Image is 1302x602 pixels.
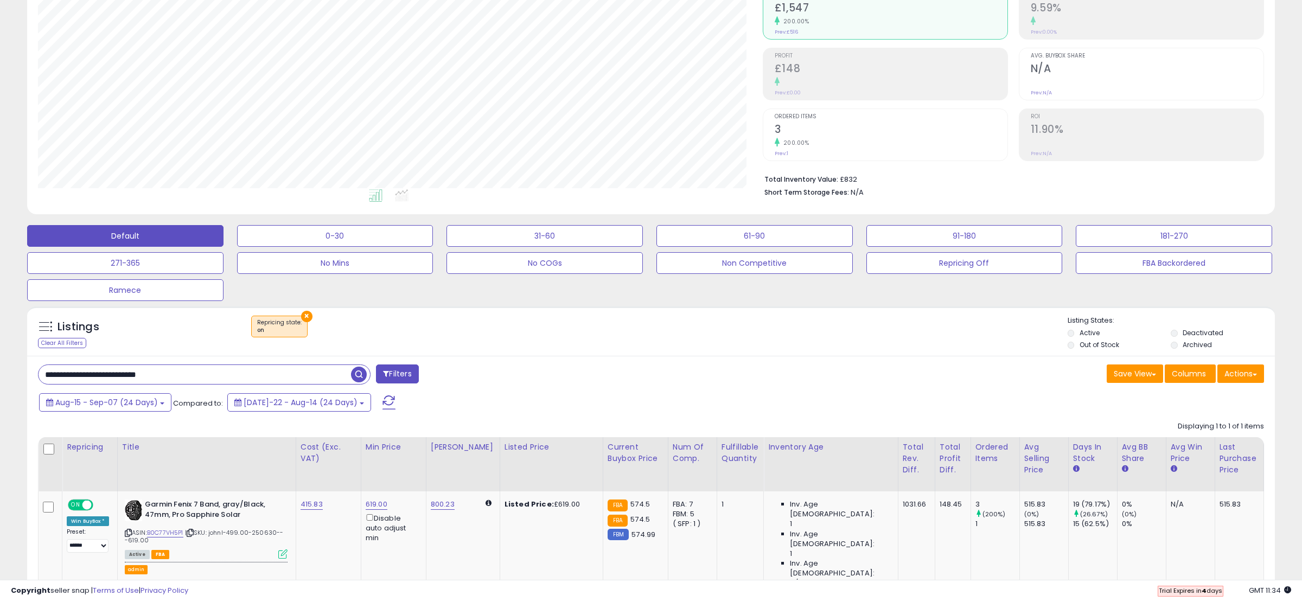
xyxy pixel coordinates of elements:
[67,516,109,526] div: Win BuyBox *
[431,441,495,453] div: [PERSON_NAME]
[1024,499,1068,509] div: 515.83
[1122,519,1166,529] div: 0%
[1080,510,1108,518] small: (26.67%)
[505,499,554,509] b: Listed Price:
[1068,316,1275,326] p: Listing States:
[775,89,801,96] small: Prev: £0.00
[125,499,288,558] div: ASIN:
[1076,252,1272,274] button: FBA Backordered
[630,514,650,524] span: 574.5
[366,499,387,510] a: 619.00
[301,499,323,510] a: 415.83
[125,499,142,521] img: 41Ua3AMWjtL._SL40_.jpg
[1073,464,1080,474] small: Days In Stock.
[940,499,962,509] div: 148.45
[145,499,277,522] b: Garmin Fenix 7 Band, gray/Black, 47mm, Pro Sapphire Solar
[1165,364,1216,383] button: Columns
[125,565,148,574] button: admin
[1249,585,1291,595] span: 2025-09-8 11:34 GMT
[11,585,50,595] strong: Copyright
[790,519,792,529] span: 1
[1122,499,1166,509] div: 0%
[237,225,433,247] button: 0-30
[790,559,889,578] span: Inv. Age [DEMOGRAPHIC_DATA]:
[975,519,1019,529] div: 1
[1122,441,1161,464] div: Avg BB Share
[673,441,712,464] div: Num of Comp.
[722,441,759,464] div: Fulfillable Quantity
[1107,364,1163,383] button: Save View
[39,393,171,412] button: Aug-15 - Sep-07 (24 Days)
[722,499,755,509] div: 1
[1159,586,1222,595] span: Trial Expires in days
[775,123,1007,138] h2: 3
[608,441,663,464] div: Current Buybox Price
[630,499,650,509] span: 574.5
[67,441,113,453] div: Repricing
[903,441,930,476] div: Total Rev. Diff.
[173,398,223,408] span: Compared to:
[903,499,927,509] div: 1031.66
[975,499,1019,509] div: 3
[975,441,1015,464] div: Ordered Items
[764,172,1256,185] li: £832
[982,510,1006,518] small: (200%)
[1031,62,1263,77] h2: N/A
[505,441,598,453] div: Listed Price
[1202,586,1207,595] b: 4
[764,175,838,184] b: Total Inventory Value:
[1122,510,1137,518] small: (0%)
[631,529,655,540] span: 574.99
[1073,441,1113,464] div: Days In Stock
[1122,464,1128,474] small: Avg BB Share.
[1178,421,1264,432] div: Displaying 1 to 1 of 1 items
[227,393,371,412] button: [DATE]-22 - Aug-14 (24 Days)
[673,519,709,529] div: ( SFP: 1 )
[768,441,893,453] div: Inventory Age
[775,53,1007,59] span: Profit
[1073,519,1117,529] div: 15 (62.5%)
[257,326,302,334] div: on
[27,279,224,301] button: Ramece
[366,441,422,453] div: Min Price
[673,499,709,509] div: FBA: 7
[237,252,433,274] button: No Mins
[1220,499,1255,509] div: 515.83
[67,528,109,553] div: Preset:
[608,499,628,511] small: FBA
[1076,225,1272,247] button: 181-270
[1073,499,1117,509] div: 19 (79.17%)
[92,501,109,510] span: OFF
[141,585,188,595] a: Privacy Policy
[1080,340,1119,349] label: Out of Stock
[656,252,853,274] button: Non Competitive
[1031,89,1052,96] small: Prev: N/A
[1031,150,1052,157] small: Prev: N/A
[147,528,183,537] a: B0C77VH5P1
[775,150,788,157] small: Prev: 1
[775,29,798,35] small: Prev: £516
[257,318,302,335] span: Repricing state :
[790,499,889,519] span: Inv. Age [DEMOGRAPHIC_DATA]:
[125,528,284,545] span: | SKU: johnl-499.00-250630---619.00
[1172,368,1206,379] span: Columns
[1080,328,1100,337] label: Active
[940,441,966,476] div: Total Profit Diff.
[780,17,809,25] small: 200.00%
[780,139,809,147] small: 200.00%
[1024,519,1068,529] div: 515.83
[1031,29,1057,35] small: Prev: 0.00%
[851,187,864,197] span: N/A
[1031,2,1263,16] h2: 9.59%
[55,397,158,408] span: Aug-15 - Sep-07 (24 Days)
[1220,441,1259,476] div: Last Purchase Price
[93,585,139,595] a: Terms of Use
[775,2,1007,16] h2: £1,547
[673,509,709,519] div: FBM: 5
[1183,340,1212,349] label: Archived
[301,311,312,322] button: ×
[151,550,170,559] span: FBA
[1024,441,1064,476] div: Avg Selling Price
[866,225,1063,247] button: 91-180
[764,188,849,197] b: Short Term Storage Fees:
